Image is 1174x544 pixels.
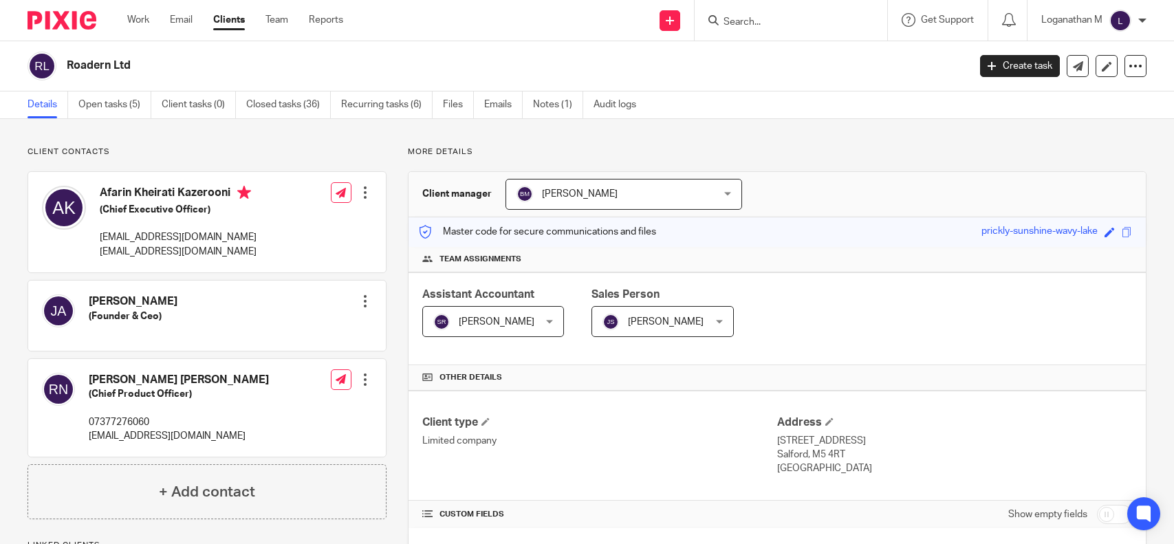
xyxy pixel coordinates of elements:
[265,13,288,27] a: Team
[246,91,331,118] a: Closed tasks (36)
[100,230,257,244] p: [EMAIL_ADDRESS][DOMAIN_NAME]
[100,245,257,259] p: [EMAIL_ADDRESS][DOMAIN_NAME]
[439,372,502,383] span: Other details
[443,91,474,118] a: Files
[42,373,75,406] img: svg%3E
[408,146,1146,157] p: More details
[602,314,619,330] img: svg%3E
[542,189,618,199] span: [PERSON_NAME]
[89,415,269,429] p: 07377276060
[980,55,1060,77] a: Create task
[419,225,656,239] p: Master code for secure communications and files
[89,294,177,309] h4: [PERSON_NAME]
[422,289,534,300] span: Assistant Accountant
[433,314,450,330] img: svg%3E
[422,434,777,448] p: Limited company
[422,187,492,201] h3: Client manager
[777,434,1132,448] p: [STREET_ADDRESS]
[237,186,251,199] i: Primary
[341,91,433,118] a: Recurring tasks (6)
[42,294,75,327] img: svg%3E
[28,11,96,30] img: Pixie
[921,15,974,25] span: Get Support
[1008,508,1087,521] label: Show empty fields
[89,309,177,323] h5: (Founder & Ceo)
[159,481,255,503] h4: + Add contact
[517,186,533,202] img: svg%3E
[213,13,245,27] a: Clients
[422,415,777,430] h4: Client type
[100,186,257,203] h4: Afarin Kheirati Kazerooni
[459,317,534,327] span: [PERSON_NAME]
[484,91,523,118] a: Emails
[162,91,236,118] a: Client tasks (0)
[28,146,387,157] p: Client contacts
[100,203,257,217] h5: (Chief Executive Officer)
[628,317,704,327] span: [PERSON_NAME]
[42,186,86,230] img: svg%3E
[89,373,269,387] h4: [PERSON_NAME] [PERSON_NAME]
[981,224,1098,240] div: prickly-sunshine-wavy-lake
[777,415,1132,430] h4: Address
[89,429,269,443] p: [EMAIL_ADDRESS][DOMAIN_NAME]
[439,254,521,265] span: Team assignments
[28,91,68,118] a: Details
[67,58,781,73] h2: Roadern Ltd
[533,91,583,118] a: Notes (1)
[422,509,777,520] h4: CUSTOM FIELDS
[777,448,1132,461] p: Salford, M5 4RT
[1109,10,1131,32] img: svg%3E
[309,13,343,27] a: Reports
[78,91,151,118] a: Open tasks (5)
[170,13,193,27] a: Email
[777,461,1132,475] p: [GEOGRAPHIC_DATA]
[28,52,56,80] img: svg%3E
[1041,13,1102,27] p: Loganathan M
[127,13,149,27] a: Work
[722,17,846,29] input: Search
[594,91,646,118] a: Audit logs
[89,387,269,401] h5: (Chief Product Officer)
[591,289,660,300] span: Sales Person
